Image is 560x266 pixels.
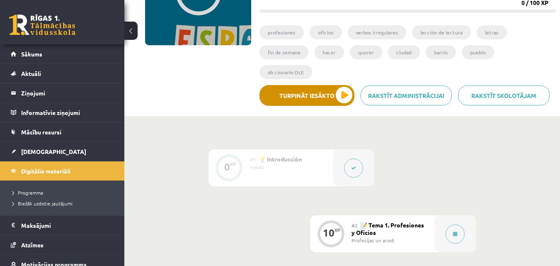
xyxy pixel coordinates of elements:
li: oficios [310,25,342,39]
li: diccionario DLE [259,65,312,79]
li: querer [350,45,382,59]
legend: Ziņojumi [21,83,114,102]
div: XP [335,228,340,232]
div: XP [230,162,236,166]
a: Programma [12,189,116,196]
span: Aktuāli [21,70,41,77]
legend: Maksājumi [21,216,114,235]
span: Digitālie materiāli [21,167,70,175]
span: Mācību resursi [21,128,61,136]
li: ciudad [388,45,420,59]
a: Sākums [11,44,114,63]
span: Atzīmes [21,241,44,249]
a: Rakstīt skolotājam [458,85,550,105]
li: letras [477,25,507,39]
li: fin de semana [259,45,308,59]
div: Profesijas un arodi [352,237,428,244]
a: Mācību resursi [11,122,114,142]
a: [DEMOGRAPHIC_DATA] [11,142,114,161]
li: barrio [426,45,456,59]
span: Sākums [21,50,42,58]
span: 💡 Introducción [259,155,302,163]
span: Programma [12,189,43,196]
a: Maksājumi [11,216,114,235]
div: 10 [323,229,335,237]
span: #2 [352,222,358,229]
a: Informatīvie ziņojumi [11,103,114,122]
a: Rīgas 1. Tālmācības vidusskola [9,15,75,35]
a: Aktuāli [11,64,114,83]
div: Ievads [250,163,327,171]
div: 0 [224,163,230,171]
span: Biežāk uzdotie jautājumi [12,200,73,207]
li: profesiones [259,25,304,39]
span: 📝 Tema 1. Profesiones y Oficios [352,221,424,236]
a: Digitālie materiāli [11,161,114,181]
a: Ziņojumi [11,83,114,102]
a: Atzīmes [11,235,114,254]
button: Turpināt iesākto [259,85,354,106]
li: lección de lectura [412,25,471,39]
a: Biežāk uzdotie jautājumi [12,200,116,207]
li: verbos irregulares [348,25,406,39]
li: hacer [314,45,344,59]
legend: Informatīvie ziņojumi [21,103,114,122]
a: Rakstīt administrācijai [361,85,452,105]
span: [DEMOGRAPHIC_DATA] [21,148,86,155]
span: #1 [250,156,256,163]
li: pueblo [462,45,494,59]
